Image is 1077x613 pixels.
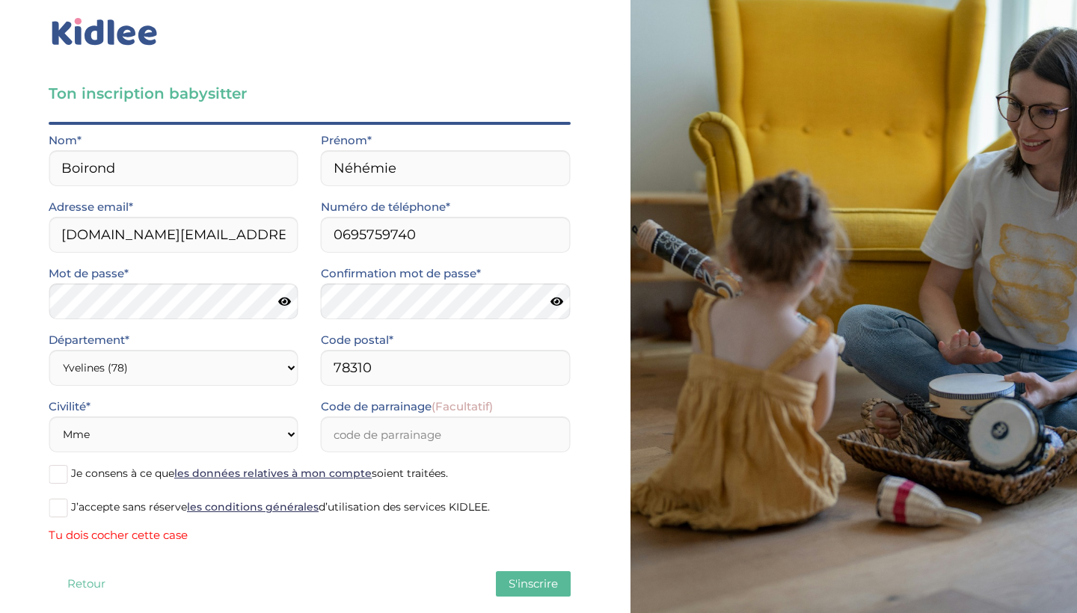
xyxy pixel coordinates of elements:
label: Code de parrainage [321,397,493,416]
input: Email [49,217,298,253]
span: S'inscrire [509,576,558,591]
input: code de parrainage [321,416,571,452]
span: Je consens à ce que soient traitées. [71,466,448,480]
label: Civilité* [49,397,90,416]
input: Numero de telephone [321,217,571,253]
label: Confirmation mot de passe* [321,264,481,283]
button: Retour [49,571,123,597]
span: Tu dois cocher cette case [49,526,571,545]
input: Nom [49,150,298,186]
label: Adresse email* [49,197,133,217]
img: logo_kidlee_bleu [49,15,161,49]
label: Département* [49,330,129,350]
label: Numéro de téléphone* [321,197,450,217]
span: (Facultatif) [432,399,493,413]
h3: Ton inscription babysitter [49,83,571,104]
input: Code postal [321,350,571,386]
button: S'inscrire [496,571,571,597]
label: Code postal* [321,330,393,350]
input: Prénom [321,150,571,186]
label: Mot de passe* [49,264,129,283]
span: J’accepte sans réserve d’utilisation des services KIDLEE. [71,500,490,514]
label: Prénom* [321,131,372,150]
a: les conditions générales [187,500,319,514]
a: les données relatives à mon compte [174,466,372,480]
